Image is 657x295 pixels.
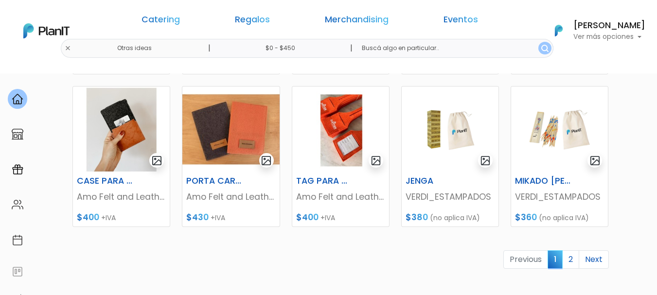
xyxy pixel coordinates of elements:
h6: TAG PARA BALIJA [290,176,357,186]
a: 2 [562,250,579,269]
a: gallery-light MIKADO [PERSON_NAME] VERDI_ESTAMPADOS $360 (no aplica IVA) [511,86,608,227]
h6: CASE PARA CELULAR + TARJETERO [71,176,138,186]
div: ¿Necesitás ayuda? [50,9,140,28]
a: Eventos [444,16,478,27]
p: Amo Felt and Leather [77,191,166,203]
p: VERDI_ESTAMPADOS [406,191,495,203]
a: Merchandising [325,16,389,27]
img: gallery-light [480,155,491,166]
span: +IVA [101,213,116,223]
a: Next [579,250,609,269]
img: gallery-light [261,155,272,166]
a: Catering [142,16,180,27]
img: thumb_image__copia___copia___copia___copia___copia___copia___copia___copia___copia___copia_-Photo... [73,87,170,172]
span: $400 [296,211,319,223]
span: (no aplica IVA) [430,213,480,223]
span: +IVA [211,213,225,223]
img: people-662611757002400ad9ed0e3c099ab2801c6687ba6c219adb57efc949bc21e19d.svg [12,199,23,210]
p: | [350,42,353,54]
a: gallery-light TAG PARA BALIJA Amo Felt and Leather $400 +IVA [292,86,390,227]
span: 1 [548,250,563,268]
a: Regalos [235,16,270,27]
span: (no aplica IVA) [539,213,589,223]
span: +IVA [320,213,335,223]
p: Amo Felt and Leather [186,191,275,203]
img: thumb_Dise%C3%B1o_sin_t%C3%ADtulo__95_.png [511,87,608,172]
img: thumb_2000___2000-Photoroom__81_.jpg [292,87,389,172]
span: $360 [515,211,537,223]
img: marketplace-4ceaa7011d94191e9ded77b95e3339b90024bf715f7c57f8cf31f2d8c509eaba.svg [12,128,23,140]
h6: [PERSON_NAME] [573,21,645,30]
img: feedback-78b5a0c8f98aac82b08bfc38622c3050aee476f2c9584af64705fc4e61158814.svg [12,266,23,278]
img: search_button-432b6d5273f82d61273b3651a40e1bd1b912527efae98b1b7a1b2c0702e16a8d.svg [541,45,549,52]
span: $430 [186,211,209,223]
p: | [208,42,211,54]
a: gallery-light JENGA VERDI_ESTAMPADOS $380 (no aplica IVA) [401,86,499,227]
img: PlanIt Logo [23,23,70,38]
h6: MIKADO [PERSON_NAME] [509,176,576,186]
a: gallery-light CASE PARA CELULAR + TARJETERO Amo Felt and Leather $400 +IVA [72,86,170,227]
img: thumb_Dise%C3%B1o_sin_t%C3%ADtulo__97_.png [402,87,498,172]
img: home-e721727adea9d79c4d83392d1f703f7f8bce08238fde08b1acbfd93340b81755.svg [12,93,23,105]
p: VERDI_ESTAMPADOS [515,191,604,203]
img: calendar-87d922413cdce8b2cf7b7f5f62616a5cf9e4887200fb71536465627b3292af00.svg [12,234,23,246]
p: Amo Felt and Leather [296,191,385,203]
span: $380 [406,211,428,223]
h6: PORTA CARNE PEDIATRICO [180,176,248,186]
img: thumb_image__copia___copia___copia___copia___copia___copia___copia___copia___copia___copia_-Photo... [182,87,279,172]
input: Buscá algo en particular.. [354,39,553,58]
img: PlanIt Logo [548,20,569,41]
img: close-6986928ebcb1d6c9903e3b54e860dbc4d054630f23adef3a32610726dff6a82b.svg [65,45,71,52]
img: campaigns-02234683943229c281be62815700db0a1741e53638e28bf9629b52c665b00959.svg [12,164,23,175]
img: gallery-light [371,155,382,166]
span: $400 [77,211,99,223]
a: gallery-light PORTA CARNE PEDIATRICO Amo Felt and Leather $430 +IVA [182,86,280,227]
img: gallery-light [151,155,162,166]
img: gallery-light [589,155,601,166]
h6: JENGA [400,176,467,186]
button: PlanIt Logo [PERSON_NAME] Ver más opciones [542,18,645,43]
p: Ver más opciones [573,34,645,40]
